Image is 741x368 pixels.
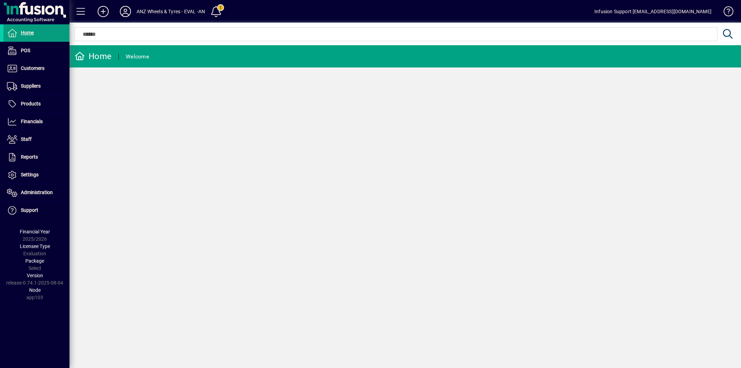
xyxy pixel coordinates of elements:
[27,273,43,278] span: Version
[3,184,69,201] a: Administration
[21,48,30,53] span: POS
[21,65,44,71] span: Customers
[21,119,43,124] span: Financials
[21,172,39,177] span: Settings
[20,229,50,234] span: Financial Year
[3,113,69,130] a: Financials
[75,51,112,62] div: Home
[21,101,41,106] span: Products
[92,5,114,18] button: Add
[21,190,53,195] span: Administration
[21,83,41,89] span: Suppliers
[137,6,205,17] div: ANZ Wheels & Tyres - EVAL -AN
[594,6,711,17] div: Infusion Support [EMAIL_ADDRESS][DOMAIN_NAME]
[3,131,69,148] a: Staff
[29,287,41,293] span: Node
[114,5,137,18] button: Profile
[3,78,69,95] a: Suppliers
[3,166,69,184] a: Settings
[3,95,69,113] a: Products
[718,1,732,24] a: Knowledge Base
[21,207,38,213] span: Support
[21,136,32,142] span: Staff
[3,60,69,77] a: Customers
[25,258,44,264] span: Package
[126,51,149,62] div: Welcome
[21,30,34,35] span: Home
[3,42,69,59] a: POS
[3,149,69,166] a: Reports
[21,154,38,160] span: Reports
[20,243,50,249] span: Licensee Type
[3,202,69,219] a: Support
